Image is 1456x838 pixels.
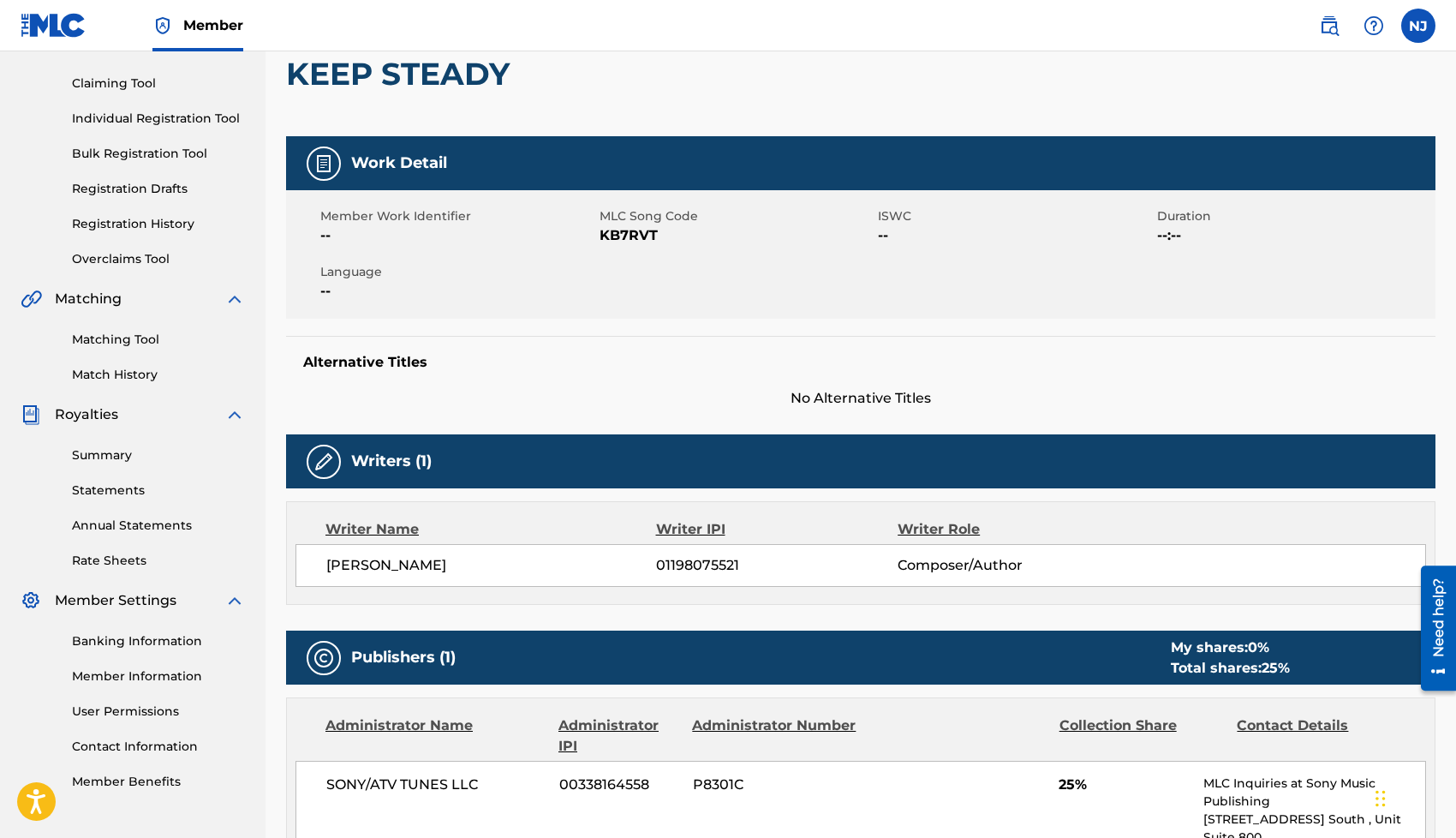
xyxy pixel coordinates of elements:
span: MLC Song Code [600,207,874,225]
a: Statements [72,482,245,500]
div: Help [1357,9,1391,43]
a: Overclaims Tool [72,250,245,268]
span: ISWC [878,207,1153,225]
div: Contact Details [1237,715,1402,757]
span: Member Settings [55,590,176,611]
a: Contact Information [72,738,245,756]
span: Member Work Identifier [320,207,595,225]
a: Bulk Registration Tool [72,145,245,163]
h5: Writers (1) [351,452,432,471]
a: Public Search [1312,9,1346,43]
div: Drag [1375,773,1386,824]
img: MLC Logo [21,13,87,38]
h2: KEEP STEADY [286,55,518,93]
a: Claiming Tool [72,75,245,93]
img: expand [224,289,245,309]
span: Royalties [55,404,118,425]
span: --:-- [1157,225,1432,246]
img: Publishers [313,648,334,668]
h5: Alternative Titles [303,354,1418,371]
a: Match History [72,366,245,384]
a: Member Benefits [72,773,245,791]
a: Banking Information [72,632,245,650]
iframe: Resource Center [1408,560,1456,697]
iframe: Chat Widget [1370,756,1456,838]
span: -- [878,225,1153,246]
a: Registration History [72,215,245,233]
img: Matching [21,289,42,309]
div: Administrator Number [692,715,857,757]
span: SONY/ATV TUNES LLC [326,775,546,795]
span: Member [183,15,243,35]
div: Administrator Name [325,715,546,757]
span: P8301C [693,775,857,795]
span: 0 % [1248,639,1269,655]
a: User Permissions [72,703,245,721]
img: Writers [313,452,334,472]
span: No Alternative Titles [286,388,1435,409]
span: Language [320,263,595,281]
div: Writer IPI [656,519,898,540]
p: MLC Inquiries at Sony Music Publishing [1203,775,1425,811]
img: expand [224,404,245,425]
div: Writer Name [325,519,656,540]
img: search [1319,15,1340,36]
span: Matching [55,289,122,309]
span: 00338164558 [559,775,680,795]
a: Individual Registration Tool [72,110,245,128]
span: 25% [1059,775,1190,795]
h5: Work Detail [351,153,447,173]
img: expand [224,590,245,611]
a: Member Information [72,667,245,685]
a: Annual Statements [72,517,245,535]
span: 25 % [1262,660,1290,676]
img: help [1364,15,1384,36]
span: Duration [1157,207,1432,225]
img: Top Rightsholder [152,15,173,36]
h5: Publishers (1) [351,648,456,667]
a: Registration Drafts [72,180,245,198]
a: Matching Tool [72,331,245,349]
img: Royalties [21,404,41,425]
img: Work Detail [313,153,334,174]
div: Administrator IPI [558,715,679,757]
div: Collection Share [1059,715,1225,757]
span: -- [320,225,595,246]
span: [PERSON_NAME] [326,555,656,576]
a: Summary [72,446,245,464]
span: -- [320,281,595,302]
img: Member Settings [21,590,41,611]
div: My shares: [1171,637,1290,658]
span: Composer/Author [898,555,1118,576]
span: 01198075521 [656,555,898,576]
div: User Menu [1401,9,1435,43]
span: KB7RVT [600,225,874,246]
div: Total shares: [1171,658,1290,679]
div: Writer Role [898,519,1118,540]
a: Rate Sheets [72,552,245,570]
